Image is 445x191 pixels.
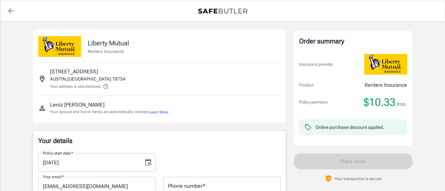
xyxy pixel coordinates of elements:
[88,48,129,55] p: Renters Insurance
[364,54,407,75] img: Liberty Mutual
[365,81,407,89] p: Renters Insurance
[50,68,98,76] p: [STREET_ADDRESS]
[43,150,73,156] label: Policy start date
[334,176,382,182] p: Your transaction is secure
[4,4,17,17] a: back to quotes
[364,96,396,109] span: $10.33
[50,101,104,109] p: Leniz [PERSON_NAME]
[88,38,129,48] p: Liberty Mutual
[38,75,46,83] svg: Insured address
[299,82,314,88] p: Product
[50,109,168,115] p: Your spouse and live-in family are automatically covered.
[43,174,64,179] label: Your email
[198,9,247,14] img: Back to quotes
[142,156,155,169] button: Choose date, selected date is Oct 3, 2025
[50,76,125,82] p: AUSTIN , [GEOGRAPHIC_DATA] 78754
[149,109,168,115] button: Learn More
[50,84,101,89] p: Your address is standardized.
[38,36,81,57] img: Liberty Mutual
[38,153,139,172] input: MM/DD/YYYY
[299,61,333,68] p: Insurance provider
[299,99,328,106] p: Policy premium
[38,136,281,145] p: Your details
[299,36,407,46] div: Order summary
[316,124,384,131] div: Online purchase discount applied.
[38,104,46,112] svg: Insured person
[397,100,407,109] span: /mo.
